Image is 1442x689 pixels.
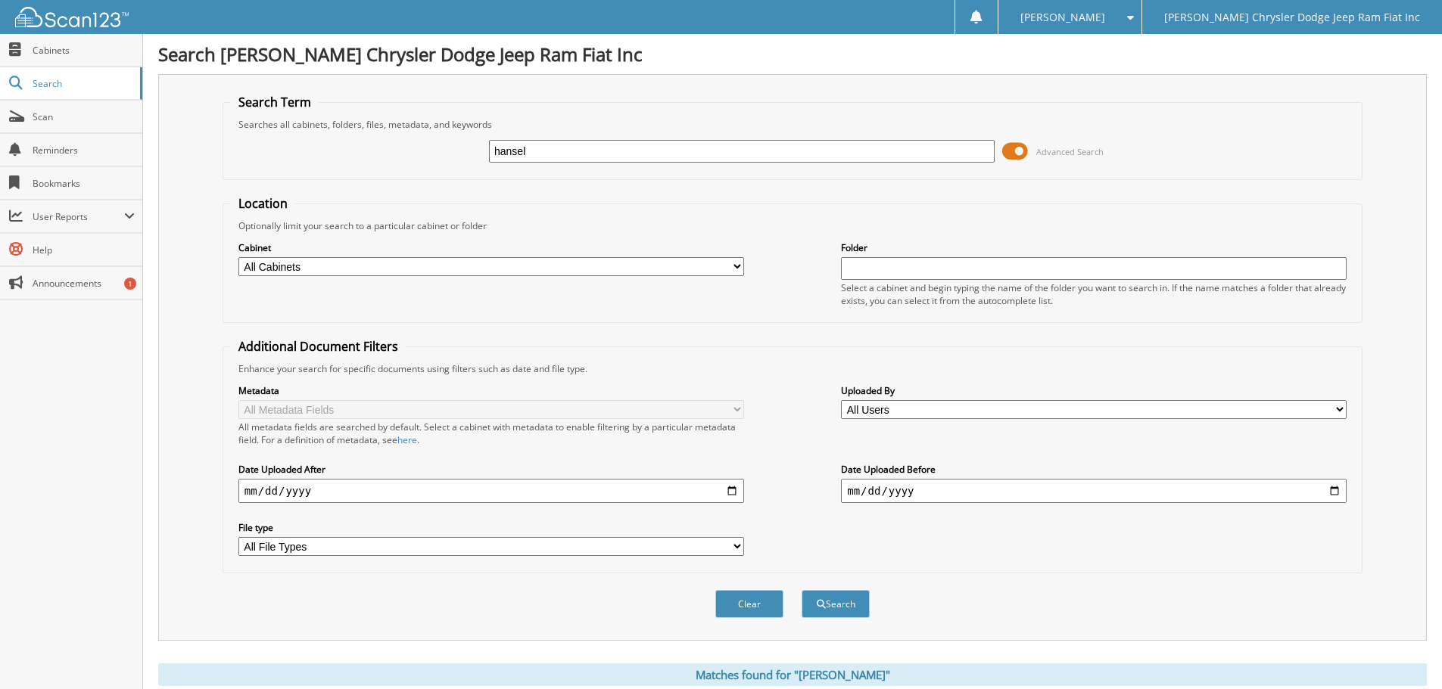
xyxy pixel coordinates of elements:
[158,42,1427,67] h1: Search [PERSON_NAME] Chrysler Dodge Jeep Ram Fiat Inc
[15,7,129,27] img: scan123-logo-white.svg
[231,94,319,110] legend: Search Term
[841,479,1347,503] input: end
[238,384,744,397] label: Metadata
[231,195,295,212] legend: Location
[231,118,1354,131] div: Searches all cabinets, folders, files, metadata, and keywords
[33,144,135,157] span: Reminders
[1036,146,1104,157] span: Advanced Search
[1020,13,1105,22] span: [PERSON_NAME]
[33,44,135,57] span: Cabinets
[33,210,124,223] span: User Reports
[397,433,417,446] a: here
[1164,13,1420,22] span: [PERSON_NAME] Chrysler Dodge Jeep Ram Fiat Inc
[238,521,744,534] label: File type
[33,277,135,290] span: Announcements
[158,663,1427,686] div: Matches found for "[PERSON_NAME]"
[238,463,744,476] label: Date Uploaded After
[33,110,135,123] span: Scan
[841,281,1347,307] div: Select a cabinet and begin typing the name of the folder you want to search in. If the name match...
[238,421,744,446] div: All metadata fields are searched by default. Select a cabinet with metadata to enable filtering b...
[231,219,1354,232] div: Optionally limit your search to a particular cabinet or folder
[33,244,135,256] span: Help
[841,384,1347,397] label: Uploaded By
[33,177,135,190] span: Bookmarks
[715,590,783,618] button: Clear
[841,241,1347,254] label: Folder
[124,278,136,290] div: 1
[231,338,406,355] legend: Additional Document Filters
[802,590,870,618] button: Search
[33,77,132,90] span: Search
[238,241,744,254] label: Cabinet
[841,463,1347,476] label: Date Uploaded Before
[238,479,744,503] input: start
[231,362,1354,375] div: Enhance your search for specific documents using filters such as date and file type.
